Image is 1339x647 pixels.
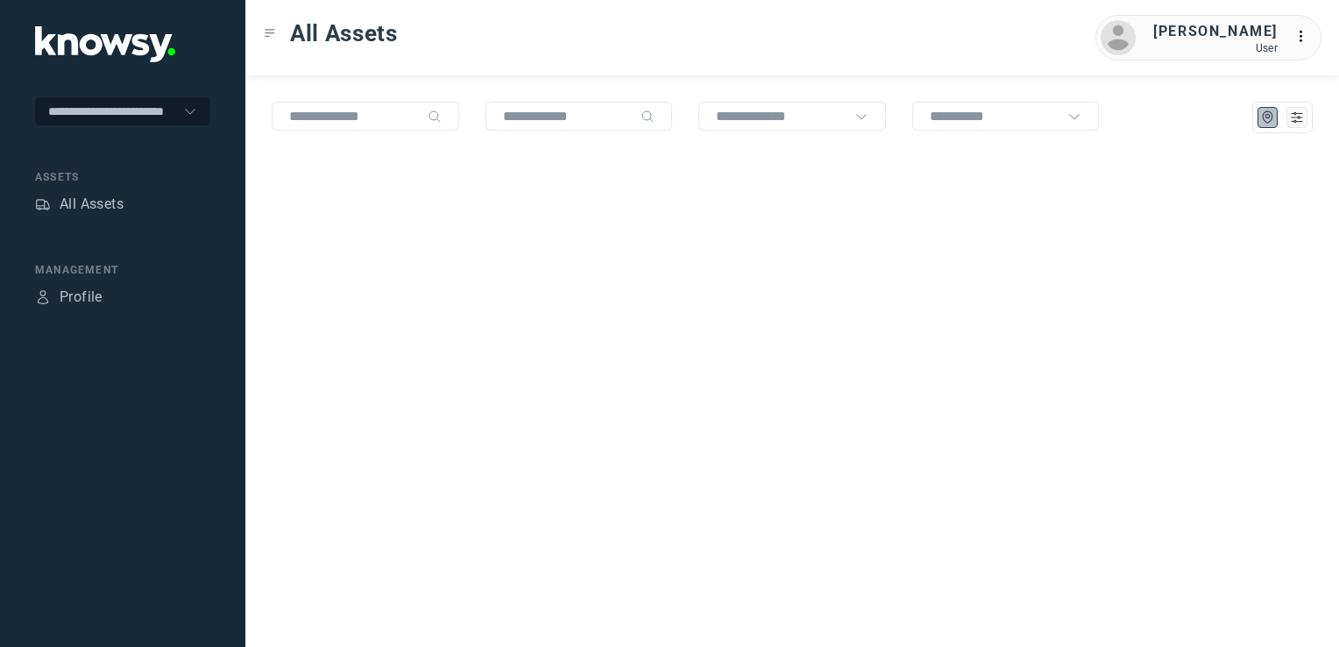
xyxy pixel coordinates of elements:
[60,287,103,308] div: Profile
[428,110,442,124] div: Search
[35,196,51,212] div: Assets
[35,194,124,215] a: AssetsAll Assets
[1153,21,1278,42] div: [PERSON_NAME]
[35,262,210,278] div: Management
[1295,26,1316,47] div: :
[264,27,276,39] div: Toggle Menu
[1101,20,1136,55] img: avatar.png
[35,26,175,62] img: Application Logo
[1289,110,1305,125] div: List
[35,287,103,308] a: ProfileProfile
[35,169,210,185] div: Assets
[60,194,124,215] div: All Assets
[1295,26,1316,50] div: :
[290,18,398,49] span: All Assets
[1260,110,1276,125] div: Map
[641,110,655,124] div: Search
[35,289,51,305] div: Profile
[1296,30,1314,43] tspan: ...
[1153,42,1278,54] div: User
